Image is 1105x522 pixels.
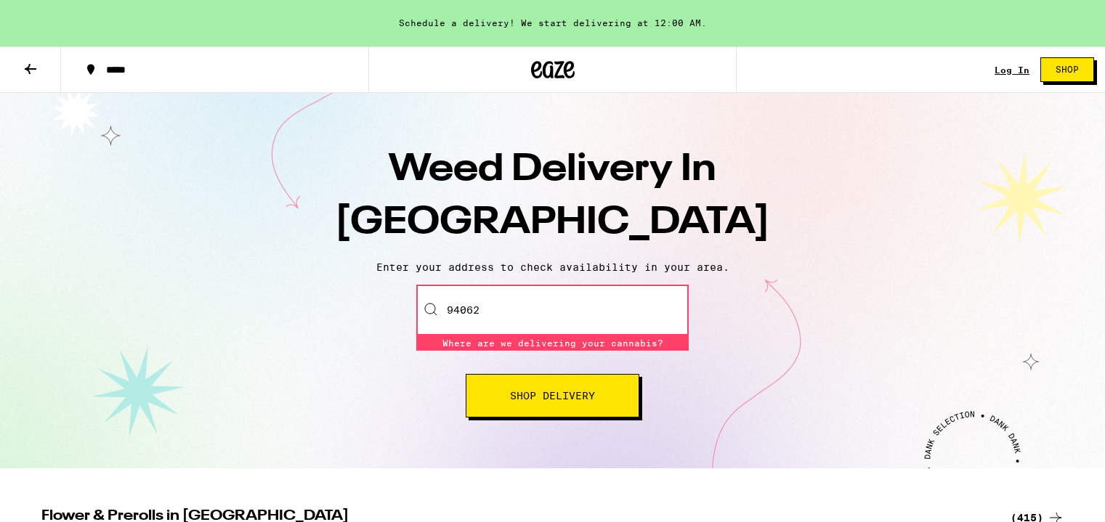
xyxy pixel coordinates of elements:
[15,261,1090,273] p: Enter your address to check availability in your area.
[466,374,639,417] button: Shop Delivery
[416,285,689,335] input: Enter your delivery address
[1056,65,1079,74] span: Shop
[416,335,689,351] div: Where are we delivering your cannabis?
[335,204,770,242] span: [GEOGRAPHIC_DATA]
[510,391,595,401] span: Shop Delivery
[995,65,1029,75] a: Log In
[299,144,807,250] h1: Weed Delivery In
[1029,57,1105,82] a: Shop
[1040,57,1094,82] button: Shop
